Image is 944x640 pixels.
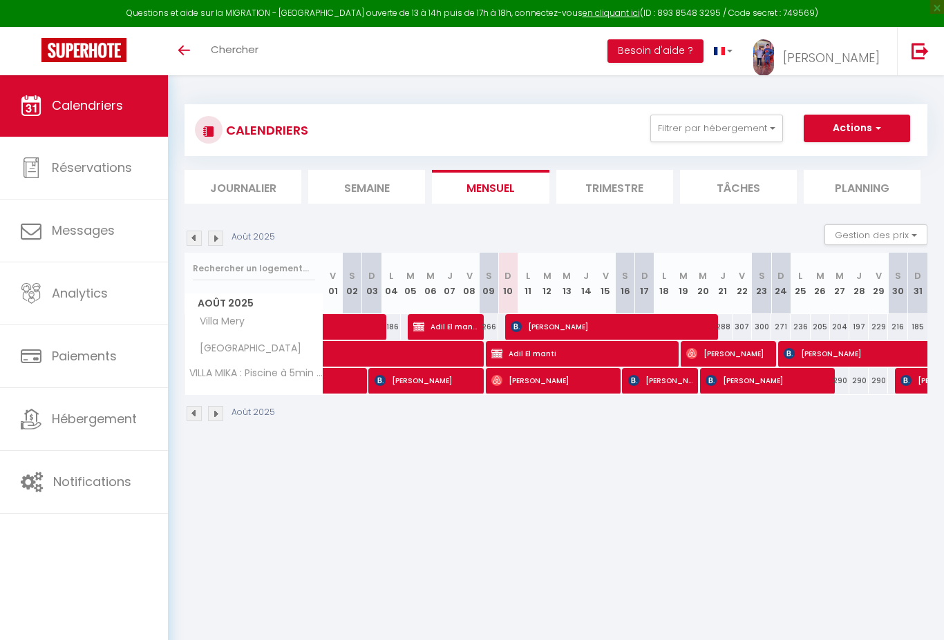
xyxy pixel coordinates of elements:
[375,367,478,394] span: [PERSON_NAME]
[406,269,415,282] abbr: M
[401,253,420,314] th: 05
[654,253,674,314] th: 18
[908,314,927,340] div: 185
[830,253,849,314] th: 27
[830,368,849,394] div: 290
[811,253,830,314] th: 26
[563,269,571,282] abbr: M
[557,253,576,314] th: 13
[223,115,308,146] h3: CALENDRIERS
[849,253,869,314] th: 28
[720,269,726,282] abbr: J
[426,269,435,282] abbr: M
[693,253,712,314] th: 20
[777,269,784,282] abbr: D
[479,314,498,340] div: 266
[811,314,830,340] div: 205
[323,253,343,314] th: 01
[511,313,710,340] span: [PERSON_NAME]
[583,269,589,282] abbr: J
[686,340,770,367] span: [PERSON_NAME]
[752,253,771,314] th: 23
[771,253,791,314] th: 24
[836,269,844,282] abbr: M
[912,42,929,59] img: logout
[185,170,301,204] li: Journalier
[362,253,381,314] th: 03
[576,253,596,314] th: 14
[460,253,479,314] th: 08
[187,368,325,378] span: VILLA MIKA : Piscine à 5min des plages
[733,253,752,314] th: 22
[52,347,117,365] span: Paiements
[498,253,518,314] th: 10
[52,97,123,114] span: Calendriers
[491,367,614,394] span: [PERSON_NAME]
[791,314,810,340] div: 236
[616,253,635,314] th: 16
[41,38,126,62] img: Super Booking
[466,269,473,282] abbr: V
[543,269,551,282] abbr: M
[389,269,393,282] abbr: L
[486,269,492,282] abbr: S
[706,367,828,394] span: [PERSON_NAME]
[607,39,704,63] button: Besoin d'aide ?
[211,42,258,57] span: Chercher
[622,269,628,282] abbr: S
[680,170,797,204] li: Tâches
[888,314,907,340] div: 216
[330,269,336,282] abbr: V
[193,256,315,281] input: Rechercher un logement...
[432,170,549,204] li: Mensuel
[830,314,849,340] div: 204
[869,253,888,314] th: 29
[518,253,538,314] th: 11
[53,473,131,490] span: Notifications
[849,368,869,394] div: 290
[440,253,460,314] th: 07
[556,170,673,204] li: Trimestre
[635,253,654,314] th: 17
[914,269,921,282] abbr: D
[869,368,888,394] div: 290
[308,170,425,204] li: Semaine
[739,269,745,282] abbr: V
[583,7,640,19] a: en cliquant ici
[413,313,478,340] span: Adil El manti
[679,269,688,282] abbr: M
[603,269,609,282] abbr: V
[52,159,132,176] span: Réservations
[674,253,693,314] th: 19
[526,269,530,282] abbr: L
[856,269,862,282] abbr: J
[798,269,802,282] abbr: L
[849,314,869,340] div: 197
[713,314,733,340] div: 288
[641,269,648,282] abbr: D
[791,253,810,314] th: 25
[895,269,901,282] abbr: S
[816,269,824,282] abbr: M
[368,269,375,282] abbr: D
[52,284,108,302] span: Analytics
[876,269,882,282] abbr: V
[232,231,275,244] p: Août 2025
[888,253,907,314] th: 30
[421,253,440,314] th: 06
[200,27,269,75] a: Chercher
[733,314,752,340] div: 307
[52,222,115,239] span: Messages
[187,314,248,329] span: Villa Mery
[447,269,453,282] abbr: J
[187,341,305,356] span: [GEOGRAPHIC_DATA]
[662,269,666,282] abbr: L
[713,253,733,314] th: 21
[783,49,880,66] span: [PERSON_NAME]
[232,406,275,419] p: Août 2025
[771,314,791,340] div: 271
[185,293,323,313] span: Août 2025
[538,253,557,314] th: 12
[52,410,137,427] span: Hébergement
[753,39,774,76] img: ...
